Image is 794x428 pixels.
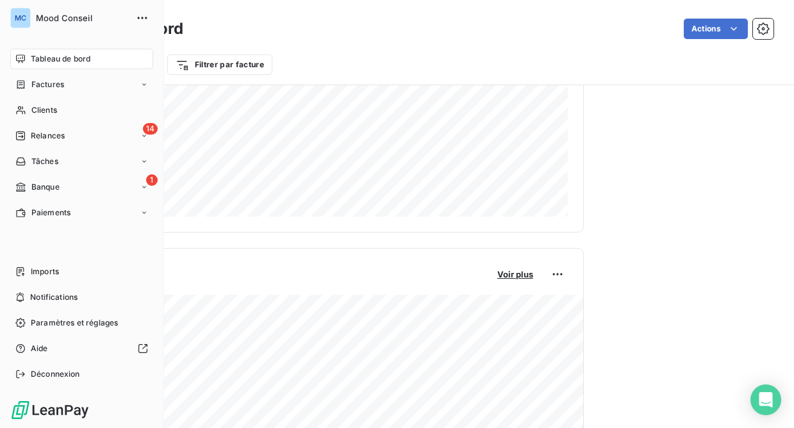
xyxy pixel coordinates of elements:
span: Notifications [30,292,78,303]
span: Voir plus [497,269,533,279]
button: Voir plus [493,268,537,280]
span: Mood Conseil [36,13,128,23]
span: Tableau de bord [31,53,90,65]
div: Open Intercom Messenger [750,384,781,415]
div: MC [10,8,31,28]
span: Tâches [31,156,58,167]
span: Imports [31,266,59,277]
img: Logo LeanPay [10,400,90,420]
span: Paiements [31,207,70,218]
span: 1 [146,174,158,186]
span: Clients [31,104,57,116]
span: 14 [143,123,158,135]
span: Factures [31,79,64,90]
span: Paramètres et réglages [31,317,118,329]
span: Banque [31,181,60,193]
span: Aide [31,343,48,354]
span: Déconnexion [31,368,80,380]
button: Filtrer par facture [167,54,272,75]
span: Relances [31,130,65,142]
a: Aide [10,338,153,359]
button: Actions [684,19,748,39]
